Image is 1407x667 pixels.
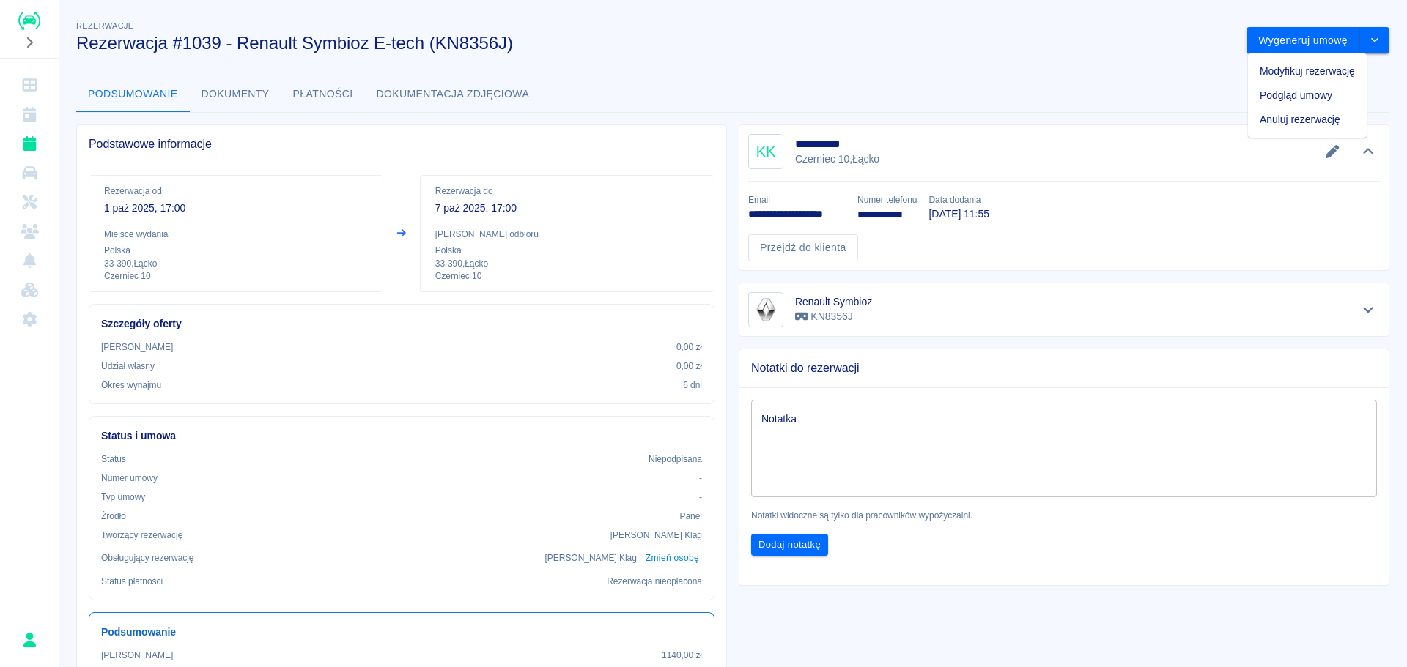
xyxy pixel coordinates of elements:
a: Flota [6,158,53,187]
p: 0,00 zł [676,359,702,373]
h6: Renault Symbioz [795,294,872,309]
h6: Status i umowa [101,428,702,444]
span: Rezerwacje [76,21,133,30]
p: 1140,00 zł [662,649,702,662]
p: Rezerwacja od [104,185,368,198]
p: Udział własny [101,359,155,373]
button: Płatności [281,77,365,112]
li: Modyfikuj rezerwację [1248,59,1367,83]
a: Widget WWW [6,275,53,305]
h6: Szczegóły oferty [101,316,702,332]
img: Image [751,295,780,324]
p: 1 paź 2025, 17:00 [104,201,368,216]
button: Ukryj szczegóły [1356,141,1381,162]
button: Edytuj dane [1321,141,1345,162]
a: Rezerwacje [6,129,53,158]
span: Notatki do rezerwacji [751,361,1377,376]
p: [DATE] 11:55 [928,206,989,222]
p: KN8356J [795,309,872,324]
button: Pokaż szczegóły [1356,299,1381,320]
p: Tworzący rezerwację [101,529,182,542]
p: Żrodło [101,510,126,523]
button: Zmień osobę [643,548,702,569]
p: Czerniec 10 , Łącko [795,152,882,167]
p: - [699,491,702,504]
a: Ustawienia [6,305,53,334]
p: Notatki widoczne są tylko dla pracowników wypożyczalni. [751,509,1377,522]
button: drop-down [1360,27,1389,54]
p: Polska [435,244,699,257]
button: Dokumentacja zdjęciowa [365,77,542,112]
h6: Podsumowanie [101,625,702,640]
h3: Rezerwacja #1039 - Renault Symbioz E-tech (KN8356J) [76,33,1235,53]
p: [PERSON_NAME] Klag [610,529,702,542]
p: Rezerwacja nieopłacona [607,575,702,588]
a: Dashboard [6,70,53,100]
p: Polska [104,244,368,257]
p: 33-390 , Łącko [435,257,699,270]
button: Karol Klag [14,625,45,655]
p: Typ umowy [101,491,145,504]
button: Dodaj notatkę [751,534,828,556]
p: Czerniec 10 [435,270,699,283]
p: 33-390 , Łącko [104,257,368,270]
p: Miejsce wydania [104,228,368,241]
span: Podstawowe informacje [89,137,714,152]
p: Okres wynajmu [101,379,161,392]
p: 7 paź 2025, 17:00 [435,201,699,216]
p: Status [101,452,126,466]
p: Data dodania [928,193,989,206]
p: [PERSON_NAME] odbioru [435,228,699,241]
button: Dokumenty [190,77,281,112]
a: Klienci [6,217,53,246]
p: Numer umowy [101,472,158,485]
p: 0,00 zł [676,340,702,354]
p: 6 dni [683,379,702,392]
p: [PERSON_NAME] Klag [545,551,637,564]
p: Rezerwacja do [435,185,699,198]
p: Obsługujący rezerwację [101,551,194,564]
a: Serwisy [6,187,53,217]
p: Panel [680,510,703,523]
button: Rozwiń nawigację [18,33,40,52]
img: Renthelp [18,12,40,30]
button: Wygeneruj umowę [1247,27,1360,54]
p: Czerniec 10 [104,270,368,283]
p: [PERSON_NAME] [101,649,173,662]
p: Email [748,193,846,206]
li: Podgląd umowy [1248,83,1367,108]
a: Kalendarz [6,100,53,129]
p: Status płatności [101,575,163,588]
a: Przejdź do klienta [748,234,858,261]
div: KK [748,134,783,169]
p: Niepodpisana [649,452,702,466]
a: Powiadomienia [6,246,53,275]
p: - [699,472,702,485]
li: Anuluj rezerwację [1248,108,1367,132]
p: Numer telefonu [857,193,917,206]
p: [PERSON_NAME] [101,340,173,354]
button: Podsumowanie [76,77,190,112]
